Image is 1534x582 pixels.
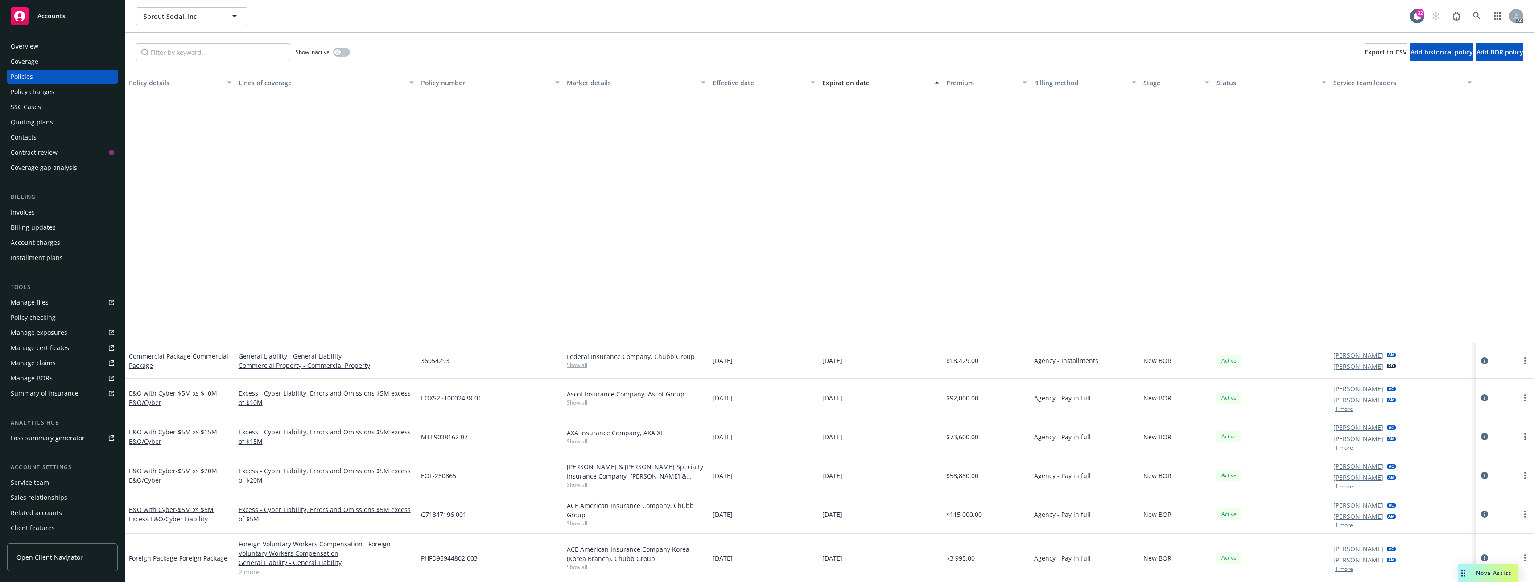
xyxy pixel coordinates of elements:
[1410,43,1473,61] button: Add historical policy
[567,545,705,563] div: ACE American Insurance Company Korea (Korea Branch), Chubb Group
[11,145,58,160] div: Contract review
[1410,48,1473,56] span: Add historical policy
[567,501,705,520] div: ACE American Insurance Company, Chubb Group
[421,356,449,365] span: 36054293
[11,161,77,175] div: Coverage gap analysis
[1143,471,1171,480] span: New BOR
[1335,566,1353,572] button: 1 more
[1520,509,1530,520] a: more
[125,72,235,93] button: Policy details
[1034,510,1091,519] span: Agency - Pay in full
[567,352,705,361] div: Federal Insurance Company, Chubb Group
[129,352,228,370] a: Commercial Package
[1365,43,1407,61] button: Export to CSV
[7,521,118,535] a: Client features
[11,491,67,505] div: Sales relationships
[129,78,222,87] div: Policy details
[1034,553,1091,563] span: Agency - Pay in full
[1034,356,1098,365] span: Agency - Installments
[7,4,118,29] a: Accounts
[7,326,118,340] a: Manage exposures
[239,558,414,567] a: General Liability - General Liability
[1476,48,1523,56] span: Add BOR policy
[129,554,227,562] a: Foreign Package
[7,70,118,84] a: Policies
[567,389,705,399] div: Ascot Insurance Company, Ascot Group
[563,72,709,93] button: Market details
[7,115,118,129] a: Quoting plans
[11,295,49,310] div: Manage files
[37,12,66,20] span: Accounts
[421,393,482,403] span: EOXS2510002438-01
[822,393,842,403] span: [DATE]
[1143,432,1171,442] span: New BOR
[822,78,929,87] div: Expiration date
[1520,431,1530,442] a: more
[713,432,733,442] span: [DATE]
[1034,78,1127,87] div: Billing method
[1333,555,1383,565] a: [PERSON_NAME]
[11,356,56,370] div: Manage claims
[7,85,118,99] a: Policy changes
[1333,362,1383,371] a: [PERSON_NAME]
[421,553,478,563] span: PHFD95944802 003
[16,553,83,562] span: Open Client Navigator
[1458,564,1469,582] div: Drag to move
[946,356,978,365] span: $18,429.00
[1031,72,1140,93] button: Billing method
[1333,78,1462,87] div: Service team leaders
[1479,553,1490,563] a: circleInformation
[946,78,1017,87] div: Premium
[11,475,49,490] div: Service team
[1220,471,1238,479] span: Active
[136,7,247,25] button: Sprout Social, Inc
[7,475,118,490] a: Service team
[1458,564,1518,582] button: Nova Assist
[11,85,54,99] div: Policy changes
[7,386,118,400] a: Summary of insurance
[1034,393,1091,403] span: Agency - Pay in full
[11,54,38,69] div: Coverage
[239,505,414,524] a: Excess - Cyber Liability, Errors and Omissions $5M excess of $5M
[567,361,705,369] span: Show all
[7,310,118,325] a: Policy checking
[1220,357,1238,365] span: Active
[1333,434,1383,443] a: [PERSON_NAME]
[129,352,228,370] span: - Commercial Package
[421,78,550,87] div: Policy number
[1333,500,1383,510] a: [PERSON_NAME]
[1416,9,1424,17] div: 32
[7,491,118,505] a: Sales relationships
[7,295,118,310] a: Manage files
[567,462,705,481] div: [PERSON_NAME] & [PERSON_NAME] Specialty Insurance Company, [PERSON_NAME] & [PERSON_NAME] ([GEOGRA...
[1365,48,1407,56] span: Export to CSV
[1476,569,1511,577] span: Nova Assist
[1140,72,1213,93] button: Stage
[235,72,417,93] button: Lines of coverage
[943,72,1030,93] button: Premium
[11,130,37,144] div: Contacts
[822,471,842,480] span: [DATE]
[11,205,35,219] div: Invoices
[946,510,982,519] span: $115,000.00
[1220,510,1238,518] span: Active
[239,78,404,87] div: Lines of coverage
[7,431,118,445] a: Loss summary generator
[1034,471,1091,480] span: Agency - Pay in full
[129,428,217,446] a: E&O with Cyber
[1335,523,1353,528] button: 1 more
[11,386,78,400] div: Summary of insurance
[567,78,696,87] div: Market details
[129,466,217,484] a: E&O with Cyber
[421,432,468,442] span: MTE9038162 07
[1447,7,1465,25] a: Report a Bug
[239,427,414,446] a: Excess - Cyber Liability, Errors and Omissions $5M excess of $15M
[7,371,118,385] a: Manage BORs
[822,432,842,442] span: [DATE]
[7,220,118,235] a: Billing updates
[7,145,118,160] a: Contract review
[1143,393,1171,403] span: New BOR
[1034,432,1091,442] span: Agency - Pay in full
[713,393,733,403] span: [DATE]
[239,539,414,558] a: Foreign Voluntary Workers Compensation - Foreign Voluntary Workers Compensation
